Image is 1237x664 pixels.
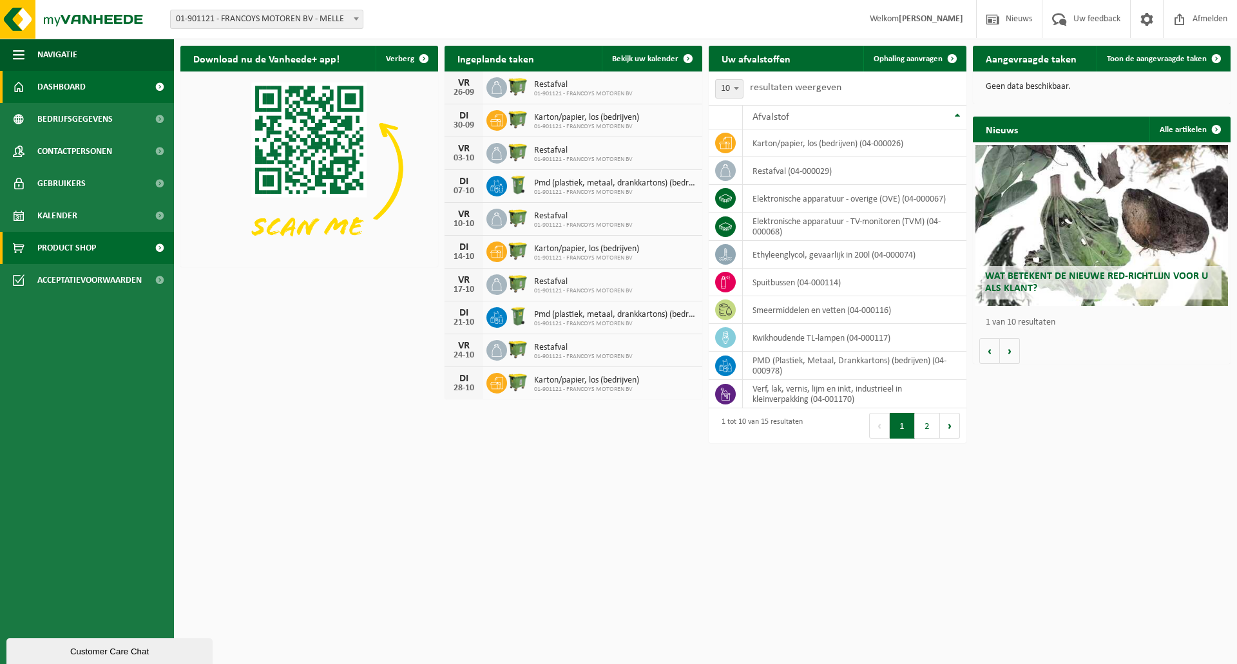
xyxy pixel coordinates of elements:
[743,129,966,157] td: karton/papier, los (bedrijven) (04-000026)
[534,375,639,386] span: Karton/papier, los (bedrijven)
[534,146,633,156] span: Restafval
[743,324,966,352] td: kwikhoudende TL-lampen (04-000117)
[171,10,363,28] span: 01-901121 - FRANCOYS MOTOREN BV - MELLE
[753,112,789,122] span: Afvalstof
[743,352,966,380] td: PMD (Plastiek, Metaal, Drankkartons) (bedrijven) (04-000978)
[507,240,529,261] img: WB-1100-HPE-GN-50
[451,78,477,88] div: VR
[451,88,477,97] div: 26-09
[451,285,477,294] div: 17-10
[507,108,529,130] img: WB-1100-HPE-GN-50
[507,305,529,327] img: WB-0240-HPE-GN-50
[451,351,477,360] div: 24-10
[451,187,477,196] div: 07-10
[743,296,966,324] td: smeermiddelen en vetten (04-000116)
[37,264,142,296] span: Acceptatievoorwaarden
[750,82,841,93] label: resultaten weergeven
[743,241,966,269] td: ethyleenglycol, gevaarlijk in 200l (04-000074)
[451,144,477,154] div: VR
[986,318,1224,327] p: 1 van 10 resultaten
[37,135,112,167] span: Contactpersonen
[507,174,529,196] img: WB-0240-HPE-GN-50
[1000,338,1020,364] button: Volgende
[37,200,77,232] span: Kalender
[507,338,529,360] img: WB-1100-HPE-GN-50
[715,412,803,440] div: 1 tot 10 van 15 resultaten
[1097,46,1229,71] a: Toon de aangevraagde taken
[507,272,529,294] img: WB-1100-HPE-GN-50
[534,244,639,254] span: Karton/papier, los (bedrijven)
[507,207,529,229] img: WB-1100-HPE-GN-50
[874,55,943,63] span: Ophaling aanvragen
[743,185,966,213] td: elektronische apparatuur - overige (OVE) (04-000067)
[716,80,743,98] span: 10
[1107,55,1207,63] span: Toon de aangevraagde taken
[863,46,965,71] a: Ophaling aanvragen
[170,10,363,29] span: 01-901121 - FRANCOYS MOTOREN BV - MELLE
[869,413,890,439] button: Previous
[602,46,701,71] a: Bekijk uw kalender
[451,121,477,130] div: 30-09
[451,220,477,229] div: 10-10
[37,103,113,135] span: Bedrijfsgegevens
[180,46,352,71] h2: Download nu de Vanheede+ app!
[973,117,1031,142] h2: Nieuws
[451,384,477,393] div: 28-10
[940,413,960,439] button: Next
[1149,117,1229,142] a: Alle artikelen
[534,178,696,189] span: Pmd (plastiek, metaal, drankkartons) (bedrijven)
[451,209,477,220] div: VR
[507,141,529,163] img: WB-1100-HPE-GN-50
[534,123,639,131] span: 01-901121 - FRANCOYS MOTOREN BV
[534,343,633,353] span: Restafval
[451,252,477,261] div: 14-10
[743,380,966,408] td: verf, lak, vernis, lijm en inkt, industrieel in kleinverpakking (04-001170)
[534,353,633,361] span: 01-901121 - FRANCOYS MOTOREN BV
[534,386,639,394] span: 01-901121 - FRANCOYS MOTOREN BV
[743,269,966,296] td: spuitbussen (04-000114)
[507,371,529,393] img: WB-1100-HPE-GN-50
[612,55,678,63] span: Bekijk uw kalender
[451,176,477,187] div: DI
[743,157,966,185] td: restafval (04-000029)
[709,46,803,71] h2: Uw afvalstoffen
[534,277,633,287] span: Restafval
[451,154,477,163] div: 03-10
[376,46,437,71] button: Verberg
[534,287,633,295] span: 01-901121 - FRANCOYS MOTOREN BV
[451,308,477,318] div: DI
[451,111,477,121] div: DI
[534,310,696,320] span: Pmd (plastiek, metaal, drankkartons) (bedrijven)
[899,14,963,24] strong: [PERSON_NAME]
[975,145,1228,306] a: Wat betekent de nieuwe RED-richtlijn voor u als klant?
[37,167,86,200] span: Gebruikers
[451,318,477,327] div: 21-10
[37,39,77,71] span: Navigatie
[986,82,1218,91] p: Geen data beschikbaar.
[445,46,547,71] h2: Ingeplande taken
[451,275,477,285] div: VR
[534,113,639,123] span: Karton/papier, los (bedrijven)
[915,413,940,439] button: 2
[890,413,915,439] button: 1
[37,71,86,103] span: Dashboard
[534,156,633,164] span: 01-901121 - FRANCOYS MOTOREN BV
[451,341,477,351] div: VR
[507,75,529,97] img: WB-1100-HPE-GN-50
[743,213,966,241] td: elektronische apparatuur - TV-monitoren (TVM) (04-000068)
[534,222,633,229] span: 01-901121 - FRANCOYS MOTOREN BV
[985,271,1208,294] span: Wat betekent de nieuwe RED-richtlijn voor u als klant?
[979,338,1000,364] button: Vorige
[451,374,477,384] div: DI
[715,79,743,99] span: 10
[534,80,633,90] span: Restafval
[534,189,696,196] span: 01-901121 - FRANCOYS MOTOREN BV
[180,71,438,265] img: Download de VHEPlus App
[534,211,633,222] span: Restafval
[534,320,696,328] span: 01-901121 - FRANCOYS MOTOREN BV
[451,242,477,252] div: DI
[973,46,1089,71] h2: Aangevraagde taken
[386,55,414,63] span: Verberg
[534,90,633,98] span: 01-901121 - FRANCOYS MOTOREN BV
